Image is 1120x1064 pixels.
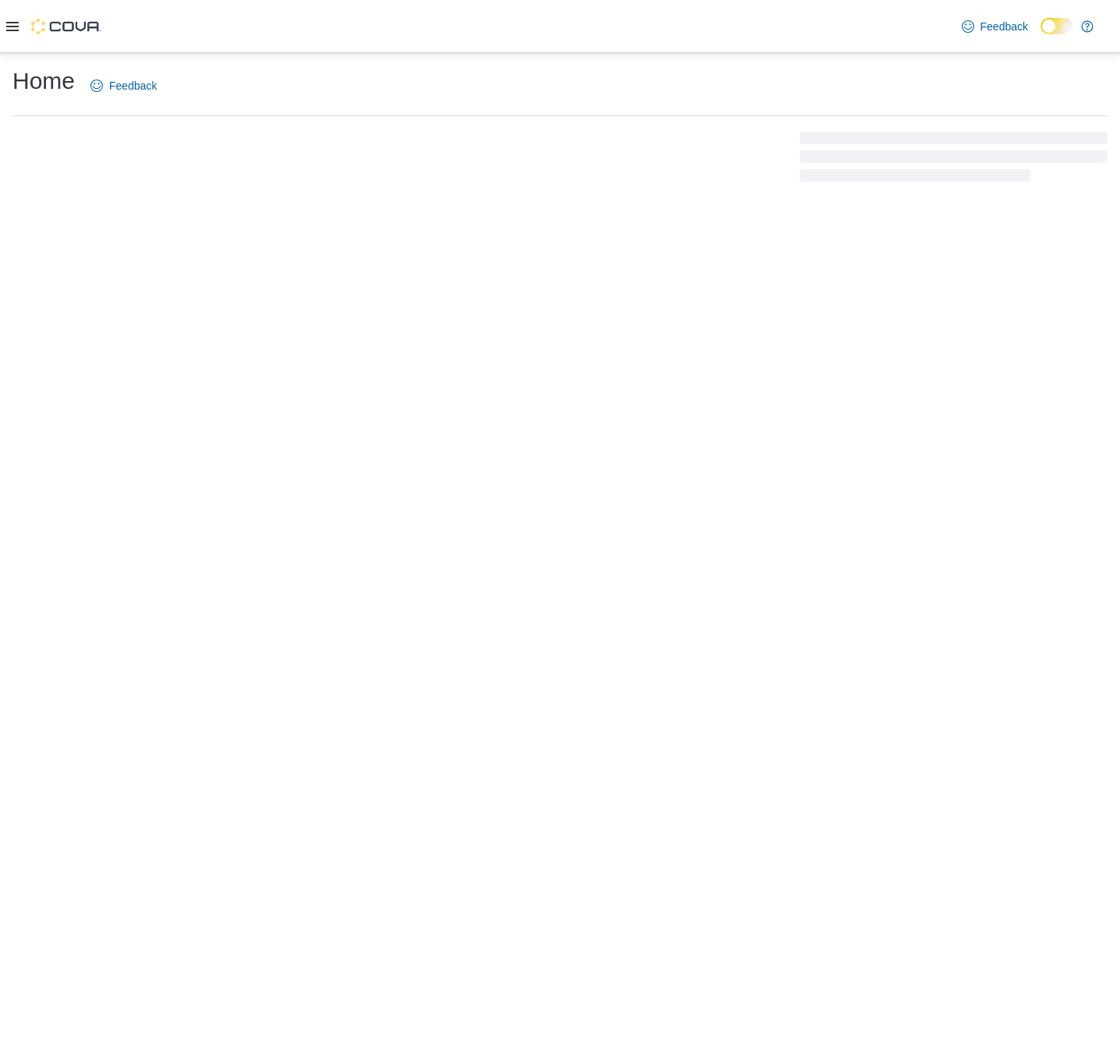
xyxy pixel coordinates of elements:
a: Feedback [84,70,163,101]
img: Cova [31,19,101,34]
a: Feedback [956,11,1034,42]
input: Dark Mode [1041,18,1073,34]
span: Feedback [109,78,157,94]
h1: Home [12,65,75,97]
span: Loading [800,135,1108,185]
span: Feedback [980,19,1028,34]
